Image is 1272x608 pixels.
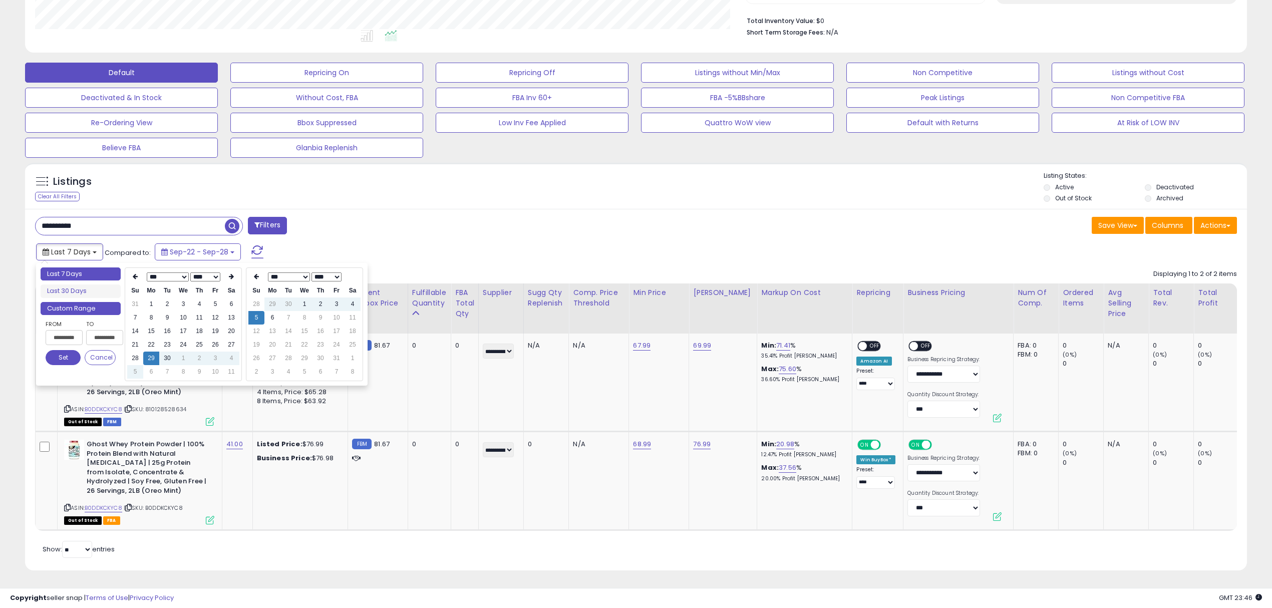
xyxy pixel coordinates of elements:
[10,593,47,602] strong: Copyright
[296,284,312,297] th: We
[103,516,120,525] span: FBA
[191,311,207,325] td: 11
[907,455,980,462] label: Business Repricing Strategy:
[641,88,834,108] button: FBA -5%BBshare
[312,284,329,297] th: Th
[329,365,345,379] td: 7
[455,287,474,319] div: FBA Total Qty
[43,544,115,554] span: Show: entries
[1092,217,1144,234] button: Save View
[53,175,92,189] h5: Listings
[907,391,980,398] label: Quantity Discount Strategy:
[761,451,844,458] p: 12.47% Profit [PERSON_NAME]
[1018,440,1051,449] div: FBA: 0
[143,297,159,311] td: 1
[345,325,361,338] td: 18
[223,352,239,365] td: 4
[907,490,980,497] label: Quantity Discount Strategy:
[130,593,174,602] a: Privacy Policy
[207,365,223,379] td: 10
[248,217,287,234] button: Filters
[312,325,329,338] td: 16
[478,283,523,334] th: CSV column name: cust_attr_1_Supplier
[761,463,779,472] b: Max:
[436,63,628,83] button: Repricing Off
[296,338,312,352] td: 22
[296,311,312,325] td: 8
[127,338,143,352] td: 21
[170,247,228,257] span: Sep-22 - Sep-28
[1219,593,1262,602] span: 2025-10-6 23:46 GMT
[633,287,685,298] div: Min Price
[1018,287,1054,309] div: Num of Comp.
[1153,458,1193,467] div: 0
[257,454,340,463] div: $76.98
[175,338,191,352] td: 24
[159,365,175,379] td: 7
[779,463,796,473] a: 37.56
[64,440,214,523] div: ASIN:
[528,440,561,449] div: 0
[155,243,241,260] button: Sep-22 - Sep-28
[345,297,361,311] td: 4
[1018,350,1051,359] div: FBM: 0
[573,287,624,309] div: Comp. Price Threshold
[207,311,223,325] td: 12
[633,341,651,351] a: 67.99
[46,319,81,329] label: From
[455,440,471,449] div: 0
[257,440,340,449] div: $76.99
[352,439,372,449] small: FBM
[86,319,116,329] label: To
[312,365,329,379] td: 6
[573,440,621,449] div: N/A
[1198,287,1234,309] div: Total Profit
[257,397,340,406] div: 8 Items, Price: $63.92
[483,287,519,298] div: Supplier
[191,284,207,297] th: Th
[1052,88,1244,108] button: Non Competitive FBA
[761,341,844,360] div: %
[1052,113,1244,133] button: At Risk of LOW INV
[223,338,239,352] td: 27
[1018,341,1051,350] div: FBA: 0
[143,352,159,365] td: 29
[191,352,207,365] td: 2
[1055,183,1074,191] label: Active
[1063,351,1077,359] small: (0%)
[1198,341,1238,350] div: 0
[191,338,207,352] td: 25
[191,325,207,338] td: 18
[1108,440,1141,449] div: N/A
[1152,220,1183,230] span: Columns
[1198,449,1212,457] small: (0%)
[223,325,239,338] td: 20
[412,287,447,309] div: Fulfillable Quantity
[248,297,264,311] td: 28
[761,475,844,482] p: 20.00% Profit [PERSON_NAME]
[1153,287,1189,309] div: Total Rev.
[159,352,175,365] td: 30
[761,440,844,458] div: %
[296,325,312,338] td: 15
[207,338,223,352] td: 26
[248,284,264,297] th: Su
[761,463,844,482] div: %
[1018,449,1051,458] div: FBM: 0
[296,352,312,365] td: 29
[761,365,844,383] div: %
[159,284,175,297] th: Tu
[207,284,223,297] th: Fr
[856,466,895,489] div: Preset:
[412,341,443,350] div: 0
[1044,171,1247,181] p: Listing States:
[412,440,443,449] div: 0
[223,365,239,379] td: 11
[879,441,895,449] span: OFF
[248,311,264,325] td: 5
[103,418,121,426] span: FBM
[127,325,143,338] td: 14
[641,63,834,83] button: Listings without Min/Max
[280,297,296,311] td: 30
[859,441,871,449] span: ON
